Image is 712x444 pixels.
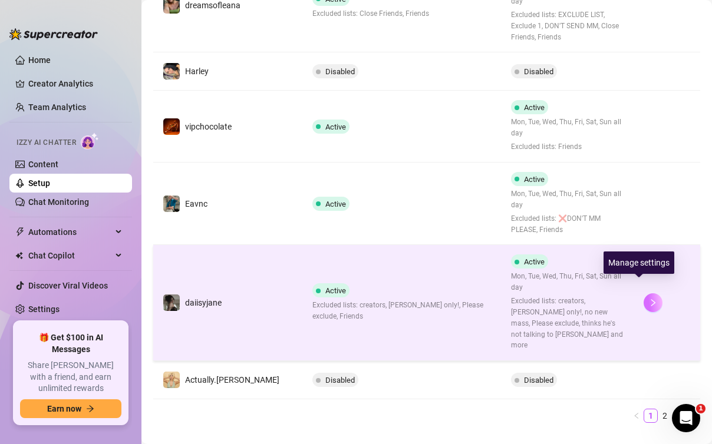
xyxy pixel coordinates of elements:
a: Chat Monitoring [28,197,89,207]
a: 2 [658,409,671,422]
span: right [649,299,657,307]
a: 1 [644,409,657,422]
img: AI Chatter [81,132,99,150]
span: Mon, Tue, Wed, Thu, Fri, Sat, Sun all day [511,117,625,139]
span: Excluded lists: creators, [PERSON_NAME] only!, Please exclude, Friends [312,300,492,322]
a: Home [28,55,51,65]
span: Active [325,200,346,208]
a: Team Analytics [28,102,86,112]
span: Izzy AI Chatter [17,137,76,148]
span: Earn now [47,404,81,413]
span: Mon, Tue, Wed, Thu, Fri, Sat, Sun all day [511,188,625,211]
span: Harley [185,67,209,76]
span: arrow-right [86,405,94,413]
span: Excluded lists: Close Friends, Friends [312,8,429,19]
span: Active [325,286,346,295]
img: logo-BBDzfeDw.svg [9,28,98,40]
span: Chat Copilot [28,246,112,265]
span: daiisyjane [185,298,222,307]
img: Actually.Maria [163,372,180,388]
span: Share [PERSON_NAME] with a friend, and earn unlimited rewards [20,360,121,395]
li: 1 [644,409,658,423]
li: Previous Page [629,409,644,423]
img: Harley [163,63,180,79]
li: 2 [658,409,672,423]
button: left [629,409,644,423]
div: Manage settings [604,251,674,274]
span: vipchocolate [185,122,232,131]
img: Chat Copilot [15,251,23,260]
span: 🎁 Get $100 in AI Messages [20,332,121,355]
span: Active [524,257,545,266]
span: left [633,412,640,419]
span: Mon, Tue, Wed, Thu, Fri, Sat, Sun all day [511,271,625,293]
span: Automations [28,223,112,241]
img: Eavnc [163,196,180,212]
img: daiisyjane [163,294,180,311]
span: Active [524,103,545,112]
iframe: Intercom live chat [672,404,700,432]
span: Actually.[PERSON_NAME] [185,375,279,385]
span: Excluded lists: creators, [PERSON_NAME] only!, no new mass, Please exclude, thinks he's not talki... [511,296,625,351]
span: Eavnc [185,199,207,208]
a: Discover Viral Videos [28,281,108,290]
span: dreamsofleana [185,1,240,10]
span: Active [325,122,346,131]
span: Disabled [524,67,553,76]
img: vipchocolate [163,118,180,135]
span: thunderbolt [15,227,25,237]
span: Excluded lists: EXCLUDE LIST, Exclude 1, DON'T SEND MM, Close Friends, Friends [511,9,625,43]
span: Excluded lists: Friends [511,141,625,153]
a: Creator Analytics [28,74,123,93]
span: Active [524,175,545,184]
button: right [644,293,662,312]
a: Setup [28,178,50,188]
span: Disabled [524,376,553,385]
span: Disabled [325,376,355,385]
span: 1 [696,404,706,413]
a: Content [28,160,58,169]
a: Settings [28,304,60,314]
span: Disabled [325,67,355,76]
button: Earn nowarrow-right [20,399,121,418]
span: Excluded lists: ❌DON'T MM PLEASE, Friends [511,213,625,236]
